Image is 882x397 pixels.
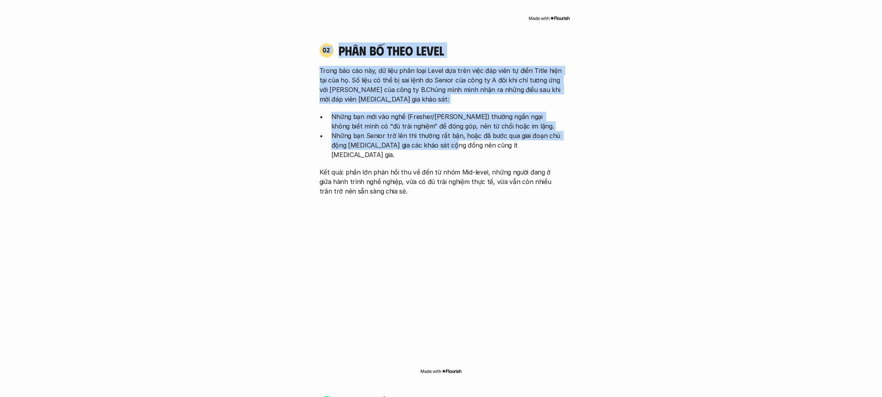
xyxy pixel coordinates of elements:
[320,167,563,196] p: Kết quả: phần lớn phản hồi thu về đến từ nhóm Mid-level, những người đang ở giữa hành trình nghề ...
[331,112,563,131] p: Những bạn mới vào nghề (Fresher/[PERSON_NAME]) thường ngần ngại không biết mình có “đủ trải nghiệ...
[331,131,563,159] p: Những bạn Senior trở lên thì thường rất bận, hoặc đã bước qua giai đoạn chủ động [MEDICAL_DATA] g...
[420,368,462,374] img: Made with Flourish
[312,200,570,366] iframe: Interactive or visual content
[323,47,330,53] p: 02
[320,66,563,104] p: Trong báo cáo này, dữ liệu phân loại Level dựa trên việc đáp viên tự điền Title hiện tại của họ. ...
[528,15,570,21] img: Made with Flourish
[339,43,563,58] h4: phân bố theo Level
